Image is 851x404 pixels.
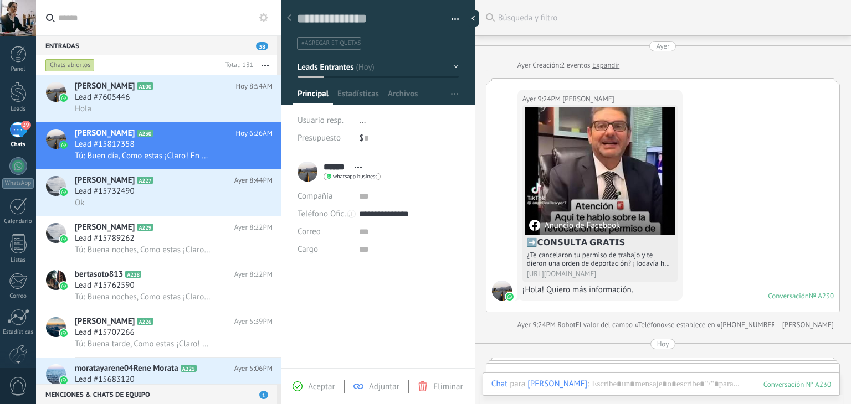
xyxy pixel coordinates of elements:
div: ¿Te cancelaron tu permiso de trabajo y te dieron una orden de deportación? ¡Todavía hay opciones ... [527,251,673,267]
a: avataricon[PERSON_NAME]A100Hoy 8:54AMLead #7605446Hola [36,75,281,122]
span: A100 [137,82,153,90]
a: avataricon[PERSON_NAME]A227Ayer 8:44PMLead #15732490Ok [36,169,281,216]
div: $ [360,130,459,147]
div: Creación: [517,60,619,71]
div: ¡Hola! Quiero más información. [522,284,678,296]
span: [PERSON_NAME] [75,222,135,233]
div: Listas [2,257,34,264]
span: Adjuntar [369,381,399,392]
span: Hoy 8:54AM [235,81,273,92]
div: Anuncio de Facebook [529,220,620,231]
span: A225 [181,365,197,372]
span: [PERSON_NAME] [75,316,135,327]
img: icon [60,376,68,384]
div: Hoy [657,339,669,349]
span: Búsqueda y filtro [498,13,840,23]
a: Anuncio de Facebook➡️𝗖𝗢𝗡𝗦𝗨𝗟𝗧𝗔 𝗚𝗥𝗔𝗧𝗜𝗦¿Te cancelaron tu permiso de trabajo y te dieron una orden de... [525,107,675,280]
div: Conversación [768,291,809,301]
button: Correo [298,223,321,241]
span: Ok [75,198,84,208]
a: Expandir [592,60,619,71]
div: Correo [2,293,34,300]
div: Ayer 9:24PM [517,319,557,330]
img: icon [60,329,68,337]
div: Ayer 9:24PM [522,94,562,105]
span: 2 eventos [561,60,590,71]
div: Entradas [36,35,277,55]
div: Lazaro [527,379,587,389]
span: 39 [21,121,30,130]
span: Lead #15762590 [75,280,135,291]
span: 1 [259,391,268,399]
span: Ayer 5:06PM [234,363,273,374]
span: A229 [137,224,153,231]
span: Lead #15683120 [75,374,135,385]
span: moratayarene04Rene Morata [75,363,178,374]
div: Total: 131 [221,60,253,71]
span: Tú: Buen día, Como estas ¡Claro! En el transcurso de la mañana el Abogado se comunicara contigo p... [75,151,212,161]
a: avatariconbertasoto813A228Ayer 8:22PMLead #15762590Tú: Buena noches, Como estas ¡Claro! El día de... [36,263,281,310]
div: Calendario [2,218,34,225]
div: [URL][DOMAIN_NAME] [527,270,673,278]
div: WhatsApp [2,178,34,189]
div: Ayer [656,41,669,51]
img: icon [60,94,68,102]
span: A226 [137,318,153,325]
span: Presupuesto [298,133,341,143]
span: Ayer 8:22PM [234,222,273,233]
span: Robot [557,320,575,329]
button: Teléfono Oficina [298,205,351,223]
img: icon [60,141,68,149]
span: whatsapp business [333,174,377,179]
img: icon [60,235,68,243]
span: Ayer 8:22PM [234,269,273,280]
img: icon [60,282,68,290]
span: Hola [75,103,91,114]
span: Lazaro [562,94,614,105]
span: Lead #15707266 [75,327,135,338]
span: Lead #15732490 [75,186,135,197]
div: Usuario resp. [298,112,351,130]
span: Ayer 5:39PM [234,316,273,327]
span: Lead #15817358 [75,139,135,150]
span: Estadísticas [337,89,379,105]
a: avataricon[PERSON_NAME]A229Ayer 8:22PMLead #15789262Tú: Buena noches, Como estas ¡Claro! El día d... [36,216,281,263]
span: para [510,379,525,390]
h4: ➡️𝗖𝗢𝗡𝗦𝗨𝗟𝗧𝗔 𝗚𝗥𝗔𝗧𝗜𝗦 [527,237,673,248]
a: [PERSON_NAME] [782,319,834,330]
span: Teléfono Oficina [298,209,355,219]
span: : [587,379,589,390]
span: [PERSON_NAME] [75,81,135,92]
div: Compañía [298,188,351,205]
span: Eliminar [433,381,463,392]
span: se establece en «[PHONE_NUMBER]» [668,319,781,330]
span: Lead #7605446 [75,92,130,103]
div: Estadísticas [2,329,34,336]
span: A227 [137,177,153,184]
span: Archivos [388,89,418,105]
span: [PERSON_NAME] [75,175,135,186]
div: Chats abiertos [45,59,95,72]
span: Tú: Buena noches, Como estas ¡Claro! El día de mañana En el transcurso de la mañana el Abogado se... [75,292,212,302]
span: Aceptar [308,381,335,392]
span: Tú: Buena noches, Como estas ¡Claro! El día de mañana En el transcurso de la mañana el Abogado se... [75,245,212,255]
a: avataricon[PERSON_NAME]A230Hoy 6:26AMLead #15817358Tú: Buen día, Como estas ¡Claro! En el transcu... [36,122,281,169]
div: Leads [2,106,34,113]
span: [PERSON_NAME] [75,128,135,139]
img: waba.svg [506,293,514,301]
div: Ocultar [468,10,479,27]
div: 230 [763,380,831,389]
span: #agregar etiquetas [301,39,361,47]
span: Cargo [298,245,318,253]
span: Ayer 8:44PM [234,175,273,186]
span: Tú: Buena tarde, Como estas ¡Claro! En un momento el Abogado se comunicara contigo para darte tu ... [75,339,212,349]
div: Ayer [517,60,532,71]
span: Principal [298,89,329,105]
span: A230 [137,130,153,137]
span: Usuario resp. [298,115,344,126]
span: Lead #15789262 [75,233,135,244]
span: El valor del campo «Teléfono» [576,319,668,330]
a: avataricon[PERSON_NAME]A226Ayer 5:39PMLead #15707266Tú: Buena tarde, Como estas ¡Claro! En un mom... [36,310,281,357]
div: Menciones & Chats de equipo [36,384,277,404]
div: Chats [2,141,34,148]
